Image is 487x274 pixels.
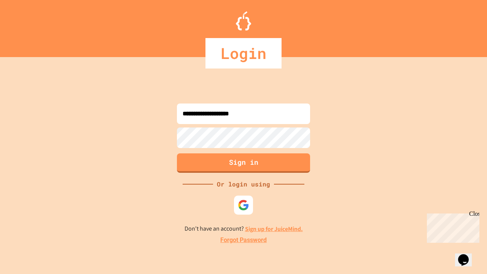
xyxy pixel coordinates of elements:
img: google-icon.svg [238,199,249,211]
button: Sign in [177,153,310,173]
div: Or login using [213,180,274,189]
div: Chat with us now!Close [3,3,53,48]
a: Forgot Password [220,236,267,245]
p: Don't have an account? [185,224,303,234]
a: Sign up for JuiceMind. [245,225,303,233]
img: Logo.svg [236,11,251,30]
div: Login [205,38,282,68]
iframe: chat widget [455,244,479,266]
iframe: chat widget [424,210,479,243]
